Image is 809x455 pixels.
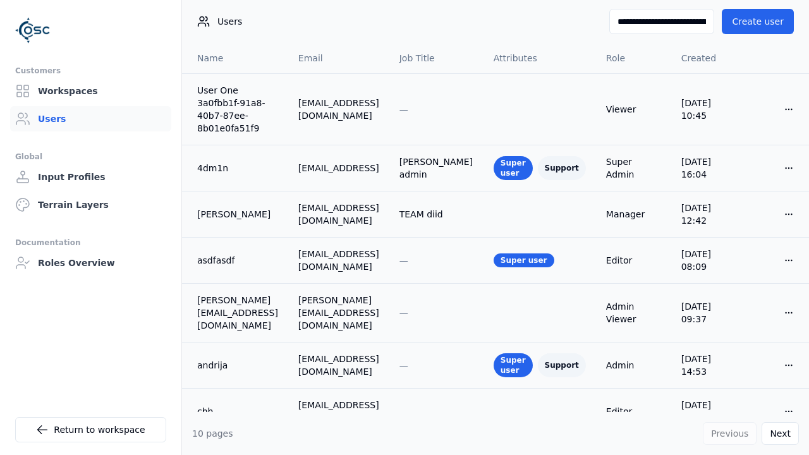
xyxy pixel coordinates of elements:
[10,78,171,104] a: Workspaces
[606,300,661,325] div: Admin Viewer
[197,405,278,418] a: chh
[606,359,661,372] div: Admin
[681,202,734,227] div: [DATE] 12:42
[606,254,661,267] div: Editor
[494,353,533,377] div: Super user
[298,294,379,332] div: [PERSON_NAME][EMAIL_ADDRESS][DOMAIN_NAME]
[538,353,586,377] div: Support
[15,13,51,48] img: Logo
[288,43,389,73] th: Email
[389,43,484,73] th: Job Title
[298,162,379,174] div: [EMAIL_ADDRESS]
[197,208,278,221] a: [PERSON_NAME]
[298,202,379,227] div: [EMAIL_ADDRESS][DOMAIN_NAME]
[197,84,278,135] a: User One 3a0fbb1f-91a8-40b7-87ee-8b01e0fa51f9
[15,417,166,442] a: Return to workspace
[399,308,408,318] span: —
[681,248,734,273] div: [DATE] 08:09
[298,353,379,378] div: [EMAIL_ADDRESS][DOMAIN_NAME]
[762,422,799,445] button: Next
[399,155,473,181] div: [PERSON_NAME] admin
[15,235,166,250] div: Documentation
[484,43,596,73] th: Attributes
[671,43,745,73] th: Created
[606,208,661,221] div: Manager
[681,300,734,325] div: [DATE] 09:37
[192,428,233,439] span: 10 pages
[494,253,554,267] div: Super user
[197,254,278,267] a: asdfasdf
[197,359,278,372] a: andrija
[399,255,408,265] span: —
[217,15,242,28] span: Users
[606,103,661,116] div: Viewer
[399,360,408,370] span: —
[10,192,171,217] a: Terrain Layers
[399,406,408,416] span: —
[681,353,734,378] div: [DATE] 14:53
[399,208,473,221] div: TEAM diid
[10,250,171,276] a: Roles Overview
[10,106,171,131] a: Users
[298,97,379,122] div: [EMAIL_ADDRESS][DOMAIN_NAME]
[197,162,278,174] a: 4dm1n
[399,104,408,114] span: —
[722,9,794,34] button: Create user
[10,164,171,190] a: Input Profiles
[15,149,166,164] div: Global
[298,399,379,424] div: [EMAIL_ADDRESS][DOMAIN_NAME]
[606,155,661,181] div: Super Admin
[681,97,734,122] div: [DATE] 10:45
[681,155,734,181] div: [DATE] 16:04
[197,294,278,332] a: [PERSON_NAME][EMAIL_ADDRESS][DOMAIN_NAME]
[298,248,379,273] div: [EMAIL_ADDRESS][DOMAIN_NAME]
[606,405,661,418] div: Editor
[182,43,288,73] th: Name
[538,156,586,180] div: Support
[596,43,671,73] th: Role
[15,63,166,78] div: Customers
[681,399,734,424] div: [DATE] 14:12
[494,156,533,180] div: Super user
